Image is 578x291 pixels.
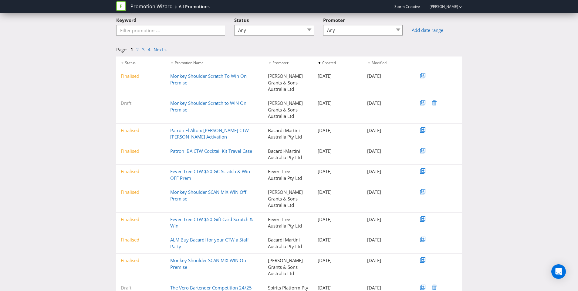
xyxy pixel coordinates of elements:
a: Monkey Shoulder SCAN MIX WIN On Premise [170,257,246,270]
div: [DATE] [313,189,363,195]
div: Draft [116,285,166,291]
div: [DATE] [313,216,363,223]
div: [DATE] [313,168,363,175]
div: Finalised [116,189,166,195]
a: Next » [154,46,167,53]
div: Bacardi-Martini Australia Pty Ltd [263,148,313,161]
div: Finalised [116,148,166,154]
span: Status [234,17,249,23]
a: Monkey Shoulder Scratch To Win On Premise [170,73,247,85]
div: [DATE] [363,237,412,243]
a: Fever-Tree CTW $50 GC Scratch & Win OFF Prem [170,168,250,181]
div: Finalised [116,216,166,223]
div: [DATE] [313,285,363,291]
a: ALM Buy Bacardi for your CTW a Staff Party [170,237,249,249]
div: [DATE] [313,257,363,264]
div: [PERSON_NAME] Grants & Sons Australia Ltd [263,73,313,92]
a: Monkey Shoulder Scratch to WIN On Premise [170,100,246,112]
div: Draft [116,100,166,106]
a: Promotion Wizard [130,3,173,10]
div: Finalised [116,127,166,134]
div: Finalised [116,73,166,79]
span: Modified [372,60,387,65]
div: Finalised [116,168,166,175]
div: [DATE] [363,285,412,291]
a: 3 [142,46,145,53]
div: [PERSON_NAME] Grants & Sons Australia Ltd [263,189,313,208]
div: Open Intercom Messenger [551,264,566,279]
div: [DATE] [363,127,412,134]
span: Status [125,60,136,65]
div: Finalised [116,237,166,243]
div: Finalised [116,257,166,264]
div: [DATE] [363,216,412,223]
a: Patron IBA CTW Cocktail Kit Travel Case [170,148,252,154]
div: [DATE] [363,168,412,175]
span: ▼ [121,60,124,65]
div: [DATE] [313,100,363,106]
a: Monkey Shoulder SCAN MIX WIN Off Premise [170,189,246,201]
input: Filter promotions... [116,25,225,36]
div: [DATE] [363,189,412,195]
a: Add date range [412,27,462,33]
div: Fever-Tree Australia Pty Ltd [263,168,313,181]
a: The Vero Bartender Competition 24/25 [170,285,252,291]
div: [DATE] [363,148,412,154]
span: ▼ [170,60,174,65]
div: [DATE] [313,237,363,243]
a: 4 [148,46,150,53]
div: [DATE] [363,257,412,264]
span: Promoter [323,17,345,23]
a: 2 [136,46,139,53]
div: [DATE] [363,100,412,106]
span: Page: [116,46,127,53]
span: Promoter [272,60,289,65]
div: Fever-Tree Australia Pty Ltd [263,216,313,229]
span: Created [322,60,336,65]
div: Bacardi Martini Australia Pty Ltd [263,127,313,140]
div: [DATE] [313,127,363,134]
div: [DATE] [363,73,412,79]
span: ▼ [268,60,272,65]
div: [DATE] [313,73,363,79]
span: ▼ [367,60,371,65]
span: Promotion Name [175,60,204,65]
a: [PERSON_NAME] [424,4,458,9]
span: ▼ [318,60,321,65]
div: [PERSON_NAME] Grants & Sons Australia Ltd [263,257,313,277]
div: [DATE] [313,148,363,154]
a: Patrón El Alto x [PERSON_NAME] CTW [PERSON_NAME] Activation [170,127,249,140]
div: [PERSON_NAME] Grants & Sons Australia Ltd [263,100,313,119]
a: 1 [130,46,133,53]
div: All Promotions [179,4,210,10]
span: Storm Creative [394,4,420,9]
a: Fever-Tree CTW $50 Gift Card Scratch & Win [170,216,253,229]
div: Bacardi Martini Australia Pty Ltd [263,237,313,250]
